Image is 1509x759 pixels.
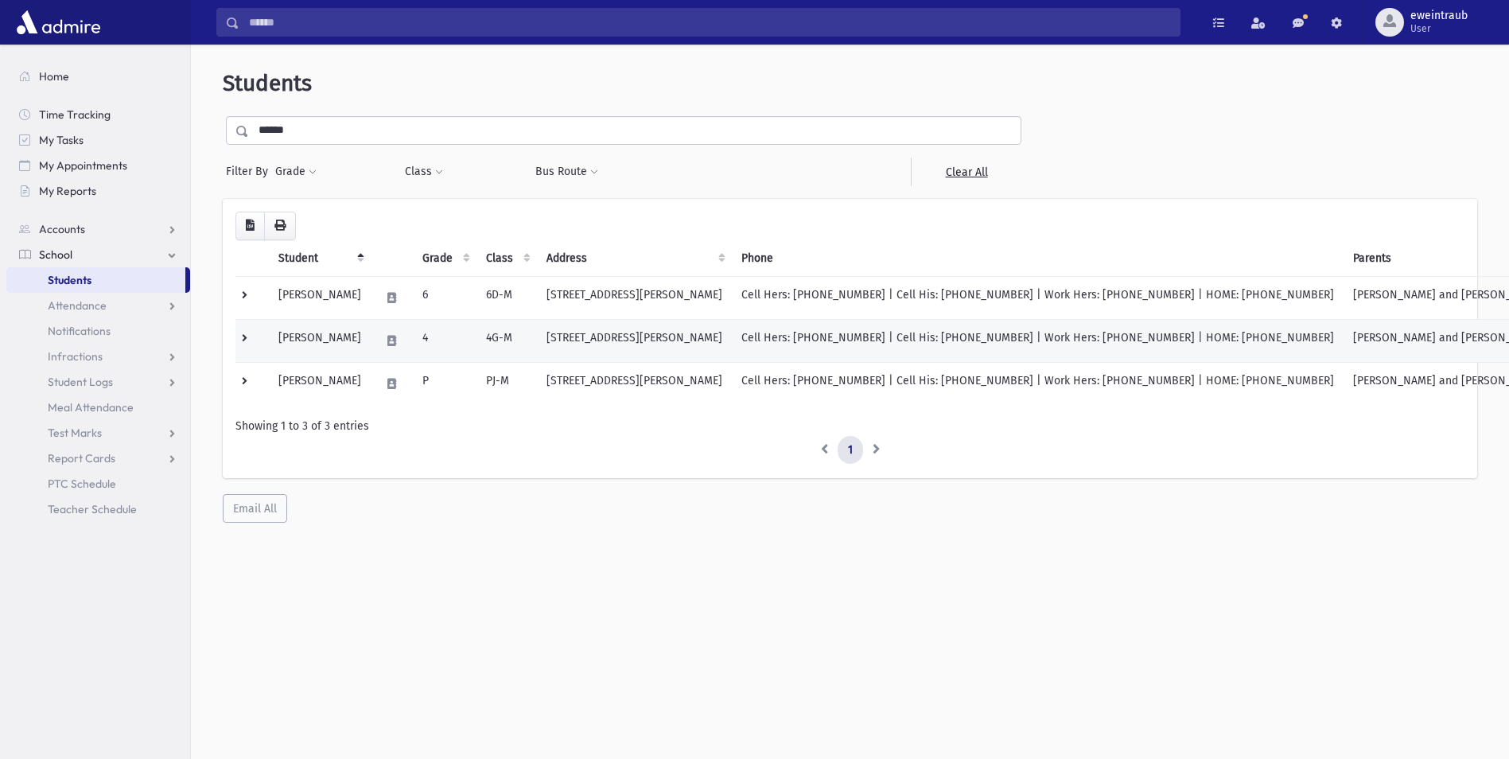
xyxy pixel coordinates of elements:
[838,436,863,465] a: 1
[48,273,91,287] span: Students
[1410,10,1468,22] span: eweintraub
[6,446,190,471] a: Report Cards
[6,318,190,344] a: Notifications
[39,133,84,147] span: My Tasks
[226,163,274,180] span: Filter By
[732,276,1344,319] td: Cell Hers: [PHONE_NUMBER] | Cell His: [PHONE_NUMBER] | Work Hers: [PHONE_NUMBER] | HOME: [PHONE_N...
[269,276,371,319] td: [PERSON_NAME]
[39,222,85,236] span: Accounts
[6,178,190,204] a: My Reports
[6,242,190,267] a: School
[413,240,476,277] th: Grade: activate to sort column ascending
[413,276,476,319] td: 6
[223,494,287,523] button: Email All
[537,319,732,362] td: [STREET_ADDRESS][PERSON_NAME]
[6,293,190,318] a: Attendance
[476,362,537,405] td: PJ-M
[732,319,1344,362] td: Cell Hers: [PHONE_NUMBER] | Cell His: [PHONE_NUMBER] | Work Hers: [PHONE_NUMBER] | HOME: [PHONE_N...
[48,349,103,364] span: Infractions
[1410,22,1468,35] span: User
[537,276,732,319] td: [STREET_ADDRESS][PERSON_NAME]
[48,502,137,516] span: Teacher Schedule
[6,344,190,369] a: Infractions
[6,127,190,153] a: My Tasks
[39,247,72,262] span: School
[274,158,317,186] button: Grade
[404,158,444,186] button: Class
[6,267,185,293] a: Students
[6,420,190,446] a: Test Marks
[48,400,134,415] span: Meal Attendance
[732,240,1344,277] th: Phone
[235,212,265,240] button: CSV
[413,319,476,362] td: 4
[39,184,96,198] span: My Reports
[537,240,732,277] th: Address: activate to sort column ascending
[39,158,127,173] span: My Appointments
[537,362,732,405] td: [STREET_ADDRESS][PERSON_NAME]
[732,362,1344,405] td: Cell Hers: [PHONE_NUMBER] | Cell His: [PHONE_NUMBER] | Work Hers: [PHONE_NUMBER] | HOME: [PHONE_N...
[6,471,190,496] a: PTC Schedule
[48,451,115,465] span: Report Cards
[264,212,296,240] button: Print
[269,362,371,405] td: [PERSON_NAME]
[476,319,537,362] td: 4G-M
[48,426,102,440] span: Test Marks
[6,216,190,242] a: Accounts
[39,107,111,122] span: Time Tracking
[48,477,116,491] span: PTC Schedule
[6,369,190,395] a: Student Logs
[6,64,190,89] a: Home
[6,395,190,420] a: Meal Attendance
[48,324,111,338] span: Notifications
[413,362,476,405] td: P
[13,6,104,38] img: AdmirePro
[6,496,190,522] a: Teacher Schedule
[6,102,190,127] a: Time Tracking
[269,240,371,277] th: Student: activate to sort column descending
[6,153,190,178] a: My Appointments
[239,8,1180,37] input: Search
[476,276,537,319] td: 6D-M
[48,375,113,389] span: Student Logs
[535,158,599,186] button: Bus Route
[235,418,1464,434] div: Showing 1 to 3 of 3 entries
[476,240,537,277] th: Class: activate to sort column ascending
[269,319,371,362] td: [PERSON_NAME]
[48,298,107,313] span: Attendance
[911,158,1021,186] a: Clear All
[39,69,69,84] span: Home
[223,70,312,96] span: Students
